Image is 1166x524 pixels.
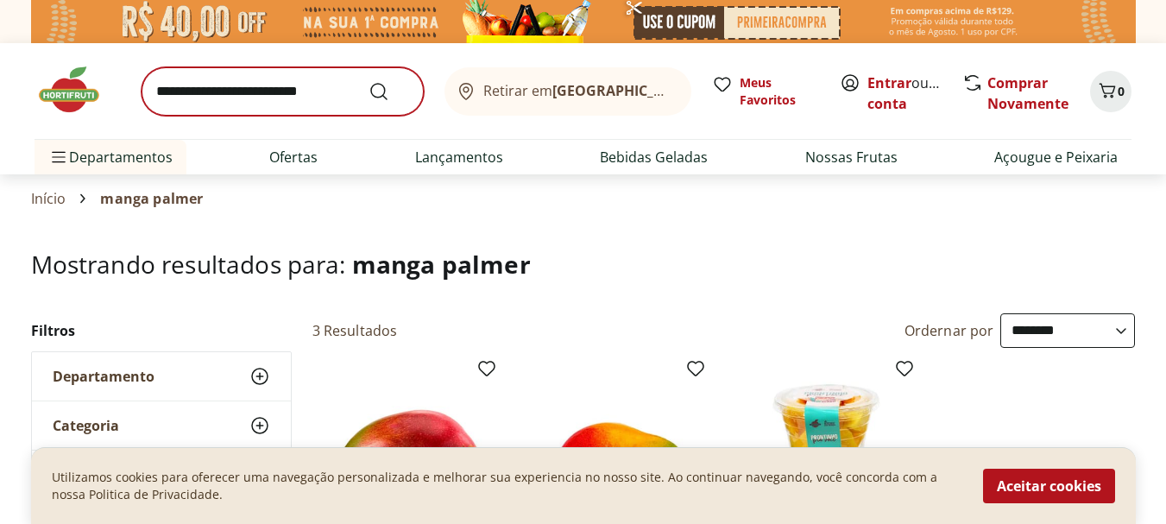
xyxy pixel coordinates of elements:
p: Utilizamos cookies para oferecer uma navegação personalizada e melhorar sua experiencia no nosso ... [52,469,962,503]
span: Departamentos [48,136,173,178]
button: Submit Search [369,81,410,102]
span: 0 [1118,83,1125,99]
input: search [142,67,424,116]
a: Comprar Novamente [987,73,1068,113]
span: Categoria [53,417,119,434]
a: Bebidas Geladas [600,147,708,167]
a: Início [31,191,66,206]
button: Retirar em[GEOGRAPHIC_DATA]/[GEOGRAPHIC_DATA] [444,67,691,116]
a: Açougue e Peixaria [994,147,1118,167]
h2: 3 Resultados [312,321,398,340]
a: Meus Favoritos [712,74,819,109]
span: Retirar em [483,83,674,98]
img: Hortifruti [35,64,121,116]
span: ou [867,73,944,114]
a: Entrar [867,73,911,92]
label: Ordernar por [904,321,994,340]
button: Departamento [32,352,291,401]
a: Ofertas [269,147,318,167]
a: Lançamentos [415,147,503,167]
button: Carrinho [1090,71,1131,112]
b: [GEOGRAPHIC_DATA]/[GEOGRAPHIC_DATA] [552,81,843,100]
button: Aceitar cookies [983,469,1115,503]
span: Departamento [53,368,154,385]
h2: Filtros [31,313,292,348]
span: manga palmer [352,248,531,281]
span: manga palmer [100,191,203,206]
h1: Mostrando resultados para: [31,250,1136,278]
a: Nossas Frutas [805,147,898,167]
a: Criar conta [867,73,962,113]
button: Menu [48,136,69,178]
button: Categoria [32,401,291,450]
span: Meus Favoritos [740,74,819,109]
